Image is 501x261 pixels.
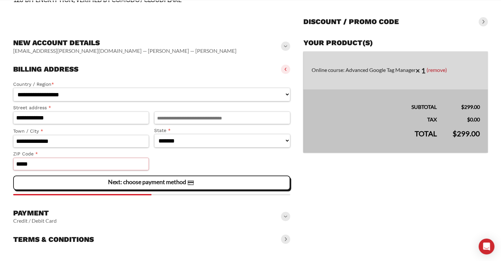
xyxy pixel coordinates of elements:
[13,81,290,88] label: Country / Region
[13,48,237,54] vaadin-horizontal-layout: [EMAIL_ADDRESS][PERSON_NAME][DOMAIN_NAME] — [PERSON_NAME] — [PERSON_NAME]
[13,65,78,74] h3: Billing address
[154,127,290,134] label: State
[303,17,399,26] h3: Discount / promo code
[13,150,149,158] label: ZIP Code
[13,176,290,190] vaadin-button: Next: choose payment method
[13,38,237,48] h3: New account details
[479,239,494,254] div: Open Intercom Messenger
[13,127,149,135] label: Town / City
[13,104,149,112] label: Street address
